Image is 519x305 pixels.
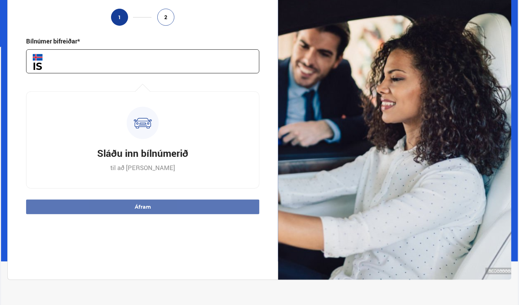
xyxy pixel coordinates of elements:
p: til að [PERSON_NAME] [110,163,175,172]
span: 1 [118,14,121,20]
div: Bílnúmer bifreiðar* [26,37,80,45]
h3: Sláðu inn bílnúmerið [97,146,188,160]
span: 2 [164,14,167,20]
button: Áfram [26,200,259,214]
